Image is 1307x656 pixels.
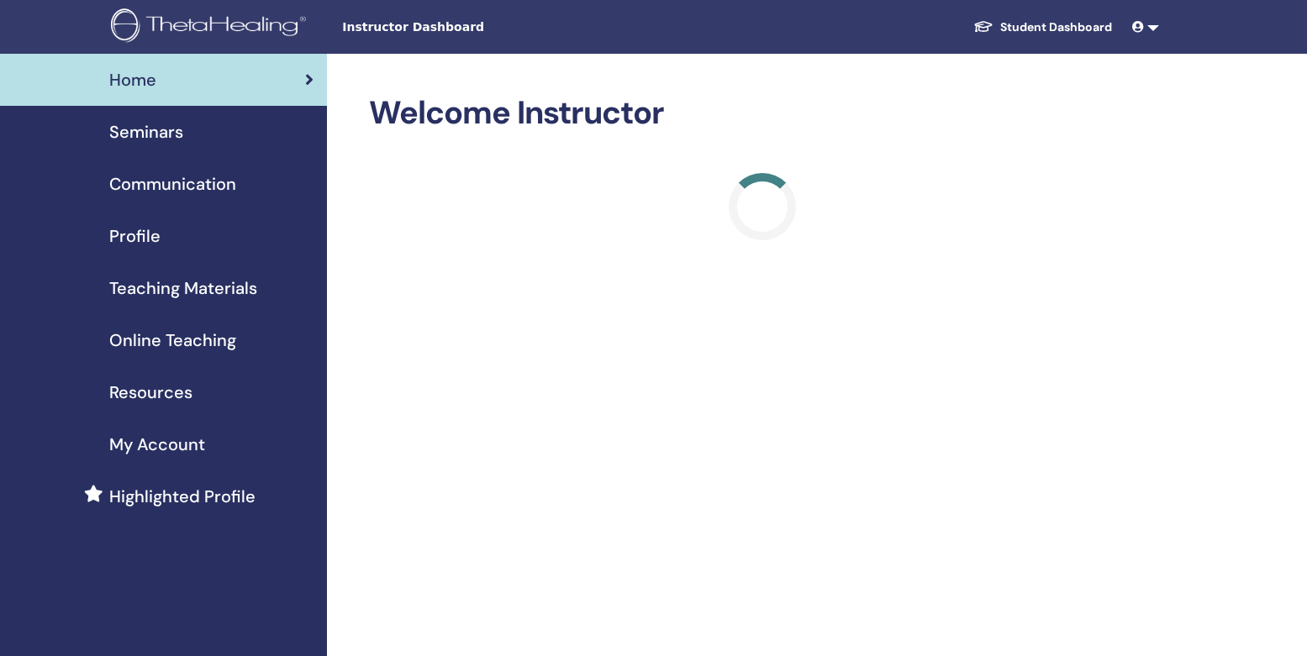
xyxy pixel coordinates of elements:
span: Seminars [109,119,183,144]
h2: Welcome Instructor [369,94,1156,133]
span: Profile [109,223,161,249]
span: My Account [109,432,205,457]
span: Highlighted Profile [109,484,256,509]
span: Instructor Dashboard [342,18,594,36]
span: Home [109,67,156,92]
img: graduation-cap-white.svg [973,19,993,34]
span: Communication [109,171,236,197]
a: Student Dashboard [960,12,1125,43]
span: Resources [109,380,192,405]
span: Online Teaching [109,328,236,353]
img: logo.png [111,8,312,46]
span: Teaching Materials [109,276,257,301]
